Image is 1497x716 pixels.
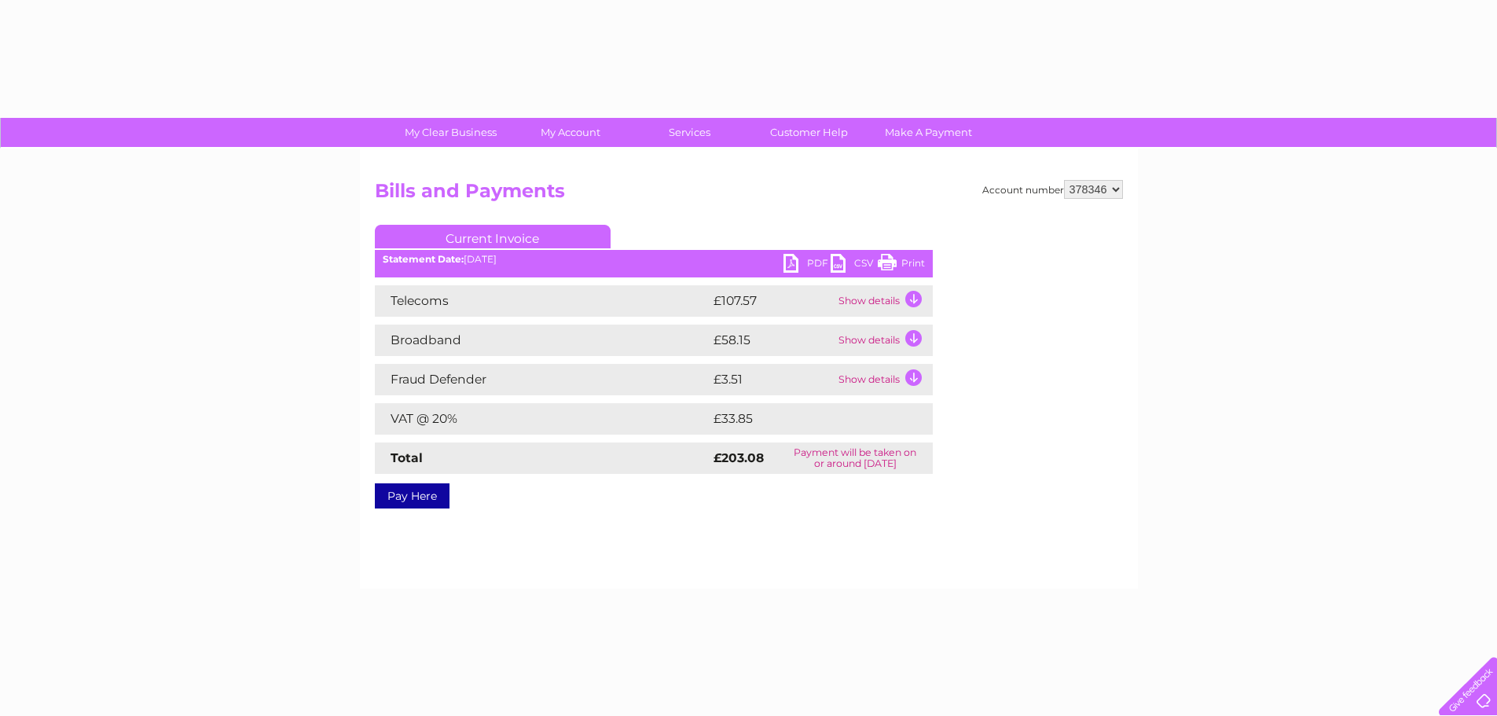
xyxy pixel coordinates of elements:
td: £58.15 [710,325,835,356]
a: Print [878,254,925,277]
div: Account number [982,180,1123,199]
td: Show details [835,364,933,395]
td: Telecoms [375,285,710,317]
td: Payment will be taken on or around [DATE] [778,442,932,474]
td: VAT @ 20% [375,403,710,435]
td: £3.51 [710,364,835,395]
td: £107.57 [710,285,835,317]
td: Show details [835,325,933,356]
div: [DATE] [375,254,933,265]
b: Statement Date: [383,253,464,265]
strong: £203.08 [714,450,764,465]
td: Fraud Defender [375,364,710,395]
a: Services [625,118,754,147]
a: CSV [831,254,878,277]
a: PDF [783,254,831,277]
a: Current Invoice [375,225,611,248]
a: My Account [505,118,635,147]
td: Broadband [375,325,710,356]
td: £33.85 [710,403,901,435]
a: My Clear Business [386,118,516,147]
a: Customer Help [744,118,874,147]
strong: Total [391,450,423,465]
a: Make A Payment [864,118,993,147]
h2: Bills and Payments [375,180,1123,210]
a: Pay Here [375,483,449,509]
td: Show details [835,285,933,317]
